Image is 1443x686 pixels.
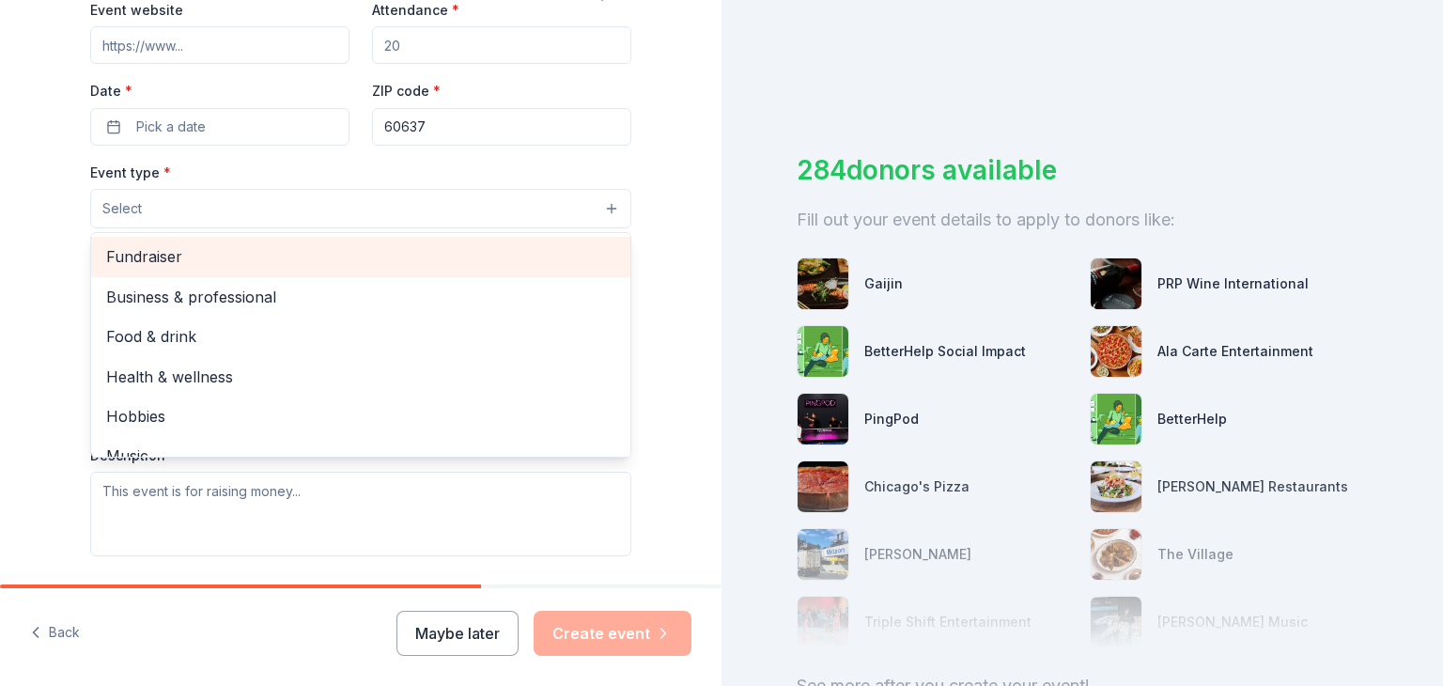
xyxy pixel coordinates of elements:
button: Select [90,189,631,228]
span: Select [102,197,142,220]
div: Select [90,232,631,458]
span: Fundraiser [106,244,615,269]
span: Food & drink [106,324,615,349]
span: Business & professional [106,285,615,309]
span: Hobbies [106,404,615,429]
span: Music [106,444,615,468]
span: Health & wellness [106,365,615,389]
